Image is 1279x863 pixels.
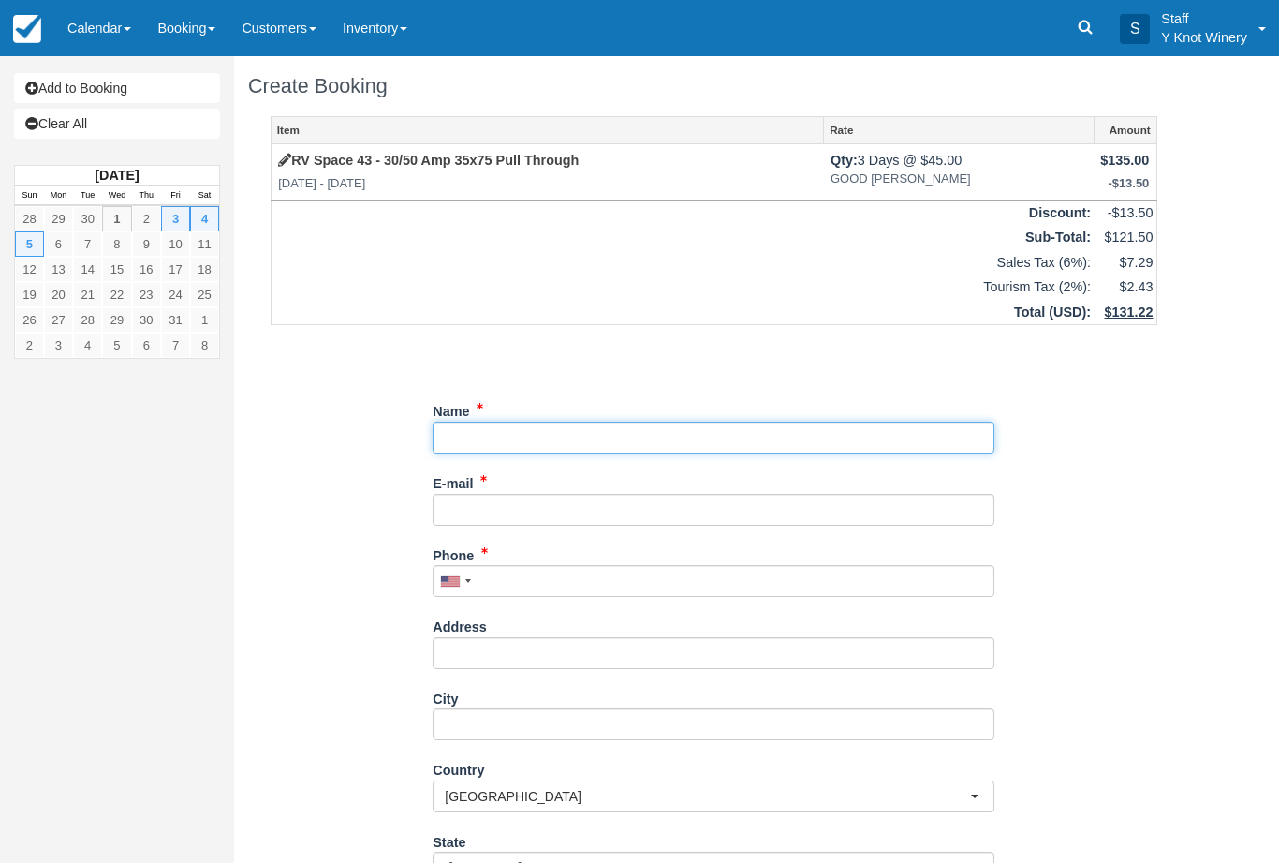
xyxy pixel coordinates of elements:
[15,186,44,206] th: Sun
[102,231,131,257] a: 8
[190,257,219,282] a: 18
[1014,305,1091,320] strong: Total ( ):
[14,109,220,139] a: Clear All
[15,333,44,358] a: 2
[1094,225,1156,250] td: $121.50
[1094,275,1156,300] td: $2.43
[73,307,102,333] a: 28
[15,282,44,307] a: 19
[102,186,131,206] th: Wed
[13,15,41,43] img: checkfront-main-nav-mini-logo.png
[190,231,219,257] a: 11
[44,206,73,231] a: 29
[102,333,131,358] a: 5
[161,282,190,307] a: 24
[433,540,474,566] label: Phone
[73,257,102,282] a: 14
[73,282,102,307] a: 21
[824,117,1093,143] a: Rate
[161,231,190,257] a: 10
[44,231,73,257] a: 6
[831,171,1087,188] em: GOOD [PERSON_NAME]
[161,206,190,231] a: 3
[1161,28,1247,47] p: Y Knot Winery
[248,75,1180,97] h1: Create Booking
[433,468,473,494] label: E-mail
[190,282,219,307] a: 25
[132,333,161,358] a: 6
[44,333,73,358] a: 3
[1025,230,1091,245] strong: Sub-Total:
[73,231,102,257] a: 7
[831,153,858,168] strong: Qty
[161,333,190,358] a: 7
[15,231,44,257] a: 5
[1161,9,1247,28] p: Staff
[434,566,477,596] div: United States: +1
[278,175,816,193] em: [DATE] - [DATE]
[15,257,44,282] a: 12
[1053,305,1081,320] span: USD
[132,307,161,333] a: 30
[1029,205,1091,220] strong: Discount:
[1100,175,1149,193] em: -$13.50
[15,206,44,231] a: 28
[190,307,219,333] a: 1
[102,206,131,231] a: 1
[14,73,220,103] a: Add to Booking
[102,307,131,333] a: 29
[132,257,161,282] a: 16
[433,683,458,709] label: City
[278,153,579,168] a: RV Space 43 - 30/50 Amp 35x75 Pull Through
[132,206,161,231] a: 2
[433,395,469,422] label: Name
[433,611,487,637] label: Address
[433,826,465,853] label: State
[95,168,139,183] strong: [DATE]
[132,282,161,307] a: 23
[190,186,219,206] th: Sat
[1094,250,1156,275] td: $7.29
[161,257,190,282] a: 17
[44,282,73,307] a: 20
[44,186,73,206] th: Mon
[73,186,102,206] th: Tue
[44,257,73,282] a: 13
[102,282,131,307] a: 22
[272,117,823,143] a: Item
[824,144,1094,200] td: 3 Days @ $45.00
[272,250,1095,275] td: Sales Tax (6%):
[190,333,219,358] a: 8
[433,754,484,781] label: Country
[73,333,102,358] a: 4
[132,231,161,257] a: 9
[1094,200,1156,225] td: -$13.50
[44,307,73,333] a: 27
[190,206,219,231] a: 4
[445,787,970,806] span: [GEOGRAPHIC_DATA]
[102,257,131,282] a: 15
[161,307,190,333] a: 31
[1104,305,1153,320] u: $131.22
[15,307,44,333] a: 26
[1095,117,1156,143] a: Amount
[161,186,190,206] th: Fri
[73,206,102,231] a: 30
[132,186,161,206] th: Thu
[1100,151,1149,188] div: $135.00
[1120,14,1150,44] div: S
[433,781,994,812] button: [GEOGRAPHIC_DATA]
[272,275,1095,300] td: Tourism Tax (2%):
